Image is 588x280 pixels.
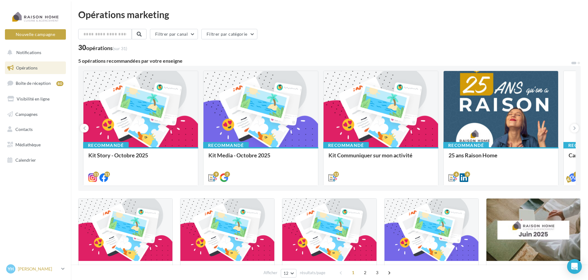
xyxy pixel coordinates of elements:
[372,268,382,278] span: 3
[574,172,579,177] div: 3
[453,172,459,177] div: 6
[16,81,51,86] span: Boîte de réception
[18,266,59,272] p: [PERSON_NAME]
[284,271,289,276] span: 12
[5,29,66,40] button: Nouvelle campagne
[15,111,38,116] span: Campagnes
[300,270,325,276] span: résultats/page
[4,61,67,74] a: Opérations
[348,268,358,278] span: 1
[113,46,127,51] span: (sur 31)
[15,142,41,147] span: Médiathèque
[264,270,277,276] span: Afficher
[449,152,553,164] div: 25 ans Raison Home
[83,142,129,149] div: Recommandé
[443,142,489,149] div: Recommandé
[4,123,67,136] a: Contacts
[15,157,36,163] span: Calendrier
[88,152,193,164] div: Kit Story - Octobre 2025
[150,29,198,39] button: Filtrer par canal
[4,154,67,167] a: Calendrier
[17,96,50,101] span: Visibilité en ligne
[78,10,581,19] div: Opérations marketing
[208,152,313,164] div: Kit Media - Octobre 2025
[78,44,127,51] div: 30
[4,138,67,151] a: Médiathèque
[203,142,249,149] div: Recommandé
[16,50,41,55] span: Notifications
[323,142,369,149] div: Recommandé
[465,172,470,177] div: 6
[4,93,67,105] a: Visibilité en ligne
[567,259,582,274] div: Open Intercom Messenger
[328,152,433,164] div: Kit Communiquer sur mon activité
[56,81,63,86] div: 80
[93,172,99,177] div: 11
[4,108,67,121] a: Campagnes
[15,127,33,132] span: Contacts
[281,269,296,278] button: 12
[4,46,65,59] button: Notifications
[360,268,370,278] span: 2
[201,29,257,39] button: Filtrer par catégorie
[5,263,66,275] a: YH [PERSON_NAME]
[4,77,67,90] a: Boîte de réception80
[86,45,127,51] div: opérations
[104,172,110,177] div: 11
[333,172,339,177] div: 12
[224,172,230,177] div: 2
[8,266,14,272] span: YH
[213,172,219,177] div: 9
[78,58,571,63] div: 5 opérations recommandées par votre enseigne
[16,65,38,70] span: Opérations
